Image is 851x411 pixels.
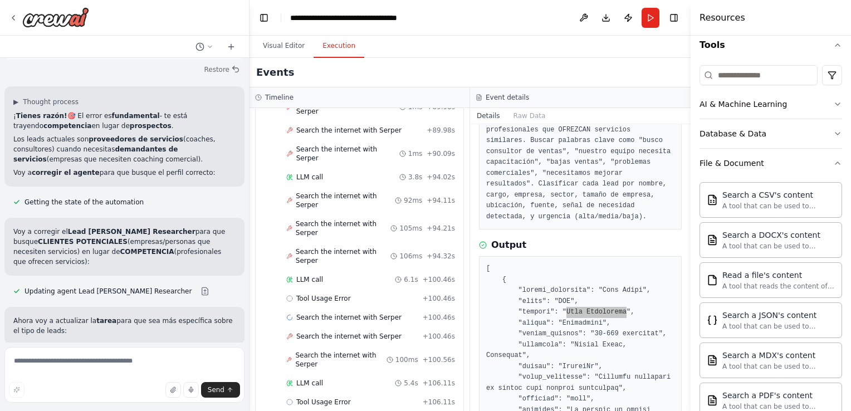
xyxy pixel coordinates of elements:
[296,398,351,407] span: Tool Usage Error
[722,270,835,281] div: Read a file's content
[427,224,455,233] span: + 94.21s
[222,40,240,53] button: Start a new chat
[486,93,529,102] h3: Event details
[96,317,116,325] strong: tarea
[296,219,391,237] span: Search the internet with Serper
[700,90,842,119] button: AI & Machine Learning
[16,112,67,120] strong: Tienes razón!
[32,169,100,177] strong: corregir el agente
[399,252,422,261] span: 106ms
[404,196,422,205] span: 92ms
[208,385,224,394] span: Send
[700,128,766,139] div: Database & Data
[707,194,718,205] img: Csvsearchtool
[722,282,835,291] div: A tool that reads the content of a file. To use this tool, provide a 'file_path' parameter with t...
[491,238,526,252] h3: Output
[700,30,842,61] button: Tools
[295,351,386,369] span: Search the internet with Serper
[22,7,89,27] img: Logo
[296,332,402,341] span: Search the internet with Serper
[722,390,835,401] div: Search a PDF's content
[256,65,294,80] h2: Events
[38,238,128,246] strong: CLIENTES POTENCIALES
[265,93,294,102] h3: Timeline
[707,355,718,366] img: Mdxsearchtool
[25,287,192,296] span: Updating agent Lead [PERSON_NAME] Researcher
[165,382,181,398] button: Upload files
[296,173,323,182] span: LLM call
[43,122,91,130] strong: competencia
[427,252,455,261] span: + 94.32s
[423,379,455,388] span: + 106.11s
[89,135,183,143] strong: proveedores de servicios
[296,145,399,163] span: Search the internet with Serper
[423,313,455,322] span: + 100.46s
[256,10,272,26] button: Hide left sidebar
[130,122,172,130] strong: prospectos
[296,294,351,303] span: Tool Usage Error
[722,310,835,321] div: Search a JSON's content
[722,350,835,361] div: Search a MDX's content
[722,189,835,200] div: Search a CSV's content
[408,149,423,158] span: 1ms
[112,112,160,120] strong: fundamental
[507,108,552,124] button: Raw Data
[427,173,455,182] span: + 94.02s
[427,126,455,135] span: + 89.98s
[23,97,79,106] span: Thought process
[700,149,842,178] button: File & Document
[13,97,18,106] span: ▶
[707,234,718,246] img: Docxsearchtool
[423,398,455,407] span: + 106.11s
[13,227,236,267] p: Voy a corregir el para que busque (empresas/personas que necesiten servicios) en lugar de (profes...
[707,315,718,326] img: Jsonsearchtool
[13,111,236,131] p: ¡ 🎯 El error es - te está trayendo en lugar de .
[296,126,402,135] span: Search the internet with Serper
[290,12,415,23] nav: breadcrumb
[722,242,835,251] div: A tool that can be used to semantic search a query from a DOCX's content.
[423,355,455,364] span: + 100.56s
[399,224,422,233] span: 105ms
[722,202,835,211] div: A tool that can be used to semantic search a query from a CSV's content.
[470,108,507,124] button: Details
[722,402,835,411] div: A tool that can be used to semantic search a query from a PDF's content.
[700,158,764,169] div: File & Document
[722,322,835,331] div: A tool that can be used to semantic search a query from a JSON's content.
[183,382,199,398] button: Click to speak your automation idea
[404,379,418,388] span: 5.4s
[427,196,455,205] span: + 94.11s
[722,362,835,371] div: A tool that can be used to semantic search a query from a MDX's content.
[395,355,418,364] span: 100ms
[666,10,682,26] button: Hide right sidebar
[25,198,144,207] span: Getting the state of the automation
[423,332,455,341] span: + 100.46s
[13,134,236,164] p: Los leads actuales son (coaches, consultores) cuando necesitas (empresas que necesiten coaching c...
[191,40,218,53] button: Switch to previous chat
[700,119,842,148] button: Database & Data
[408,173,422,182] span: 3.8s
[296,275,323,284] span: LLM call
[314,35,364,58] button: Execution
[68,228,195,236] strong: Lead [PERSON_NAME] Researcher
[254,35,314,58] button: Visual Editor
[486,27,674,222] pre: Buscar y detectar en {region} específicamente: EMPRESAS que necesiten mejorar sus ventas, CEOs de...
[296,379,323,388] span: LLM call
[13,97,79,106] button: ▶Thought process
[423,275,455,284] span: + 100.46s
[13,168,236,178] p: Voy a para que busque el perfil correcto:
[427,149,455,158] span: + 90.09s
[700,99,787,110] div: AI & Machine Learning
[296,192,395,209] span: Search the internet with Serper
[707,275,718,286] img: Filereadtool
[199,62,244,77] button: Restore
[296,313,402,322] span: Search the internet with Serper
[13,316,236,336] p: Ahora voy a actualizar la para que sea más específica sobre el tipo de leads:
[707,395,718,406] img: Pdfsearchtool
[722,229,835,241] div: Search a DOCX's content
[404,275,418,284] span: 6.1s
[201,382,240,398] button: Send
[9,382,25,398] button: Improve this prompt
[700,11,745,25] h4: Resources
[423,294,455,303] span: + 100.46s
[120,248,174,256] strong: COMPETENCIA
